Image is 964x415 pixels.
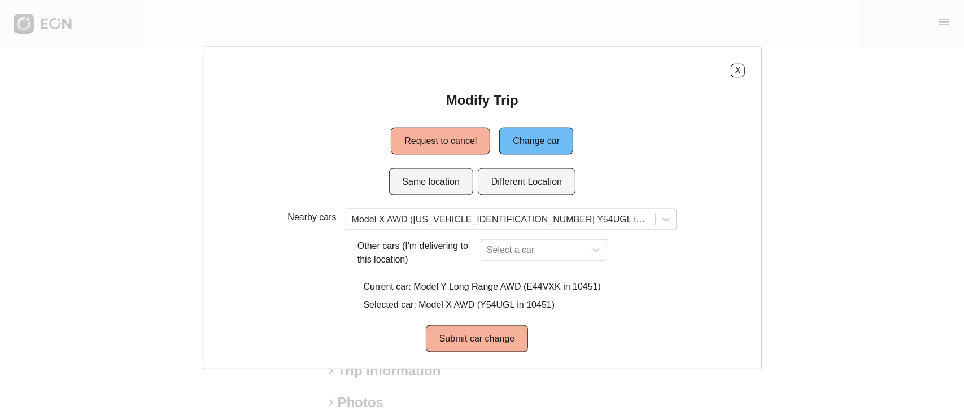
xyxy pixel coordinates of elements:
[446,91,518,109] h2: Modify Trip
[499,127,573,154] button: Change car
[363,298,600,311] p: Selected car: Model X AWD (Y54UGL in 10451)
[363,279,600,293] p: Current car: Model Y Long Range AWD (E44VXK in 10451)
[731,63,745,77] button: X
[357,239,476,266] p: Other cars (I'm delivering to this location)
[478,168,575,195] button: Different Location
[391,127,490,154] button: Request to cancel
[426,325,528,352] button: Submit car change
[389,168,473,195] button: Same location
[287,210,336,224] p: Nearby cars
